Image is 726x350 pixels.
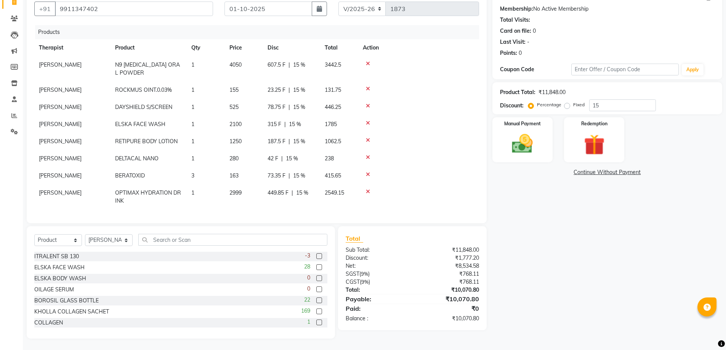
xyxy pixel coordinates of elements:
span: 1 [191,138,194,145]
span: 22 [304,296,310,304]
span: -3 [305,252,310,260]
div: - [527,38,529,46]
div: COLLAGEN [34,319,63,327]
div: ELSKA BODY WASH [34,275,86,283]
span: 131.75 [325,86,341,93]
div: ₹768.11 [412,278,485,286]
div: KHOLLA COLLAGEN SACHET [34,308,109,316]
span: 163 [229,172,239,179]
span: | [288,172,290,180]
div: Discount: [340,254,412,262]
span: [PERSON_NAME] [39,121,82,128]
span: 2549.15 [325,189,344,196]
span: 0 [307,274,310,282]
span: 1 [191,86,194,93]
span: ELSKA FACE WASH [115,121,165,128]
span: 42 F [268,155,278,163]
span: [PERSON_NAME] [39,61,82,68]
div: ₹0 [412,304,485,313]
div: ₹10,070.80 [412,294,485,304]
label: Percentage [537,101,561,108]
div: ELSKA FACE WASH [34,264,85,272]
span: RETIPURE BODY LOTION [115,138,178,145]
span: 73.35 F [268,172,285,180]
div: Paid: [340,304,412,313]
div: Card on file: [500,27,531,35]
th: Disc [263,39,320,56]
div: ( ) [340,270,412,278]
div: Sub Total: [340,246,412,254]
input: Search or Scan [138,234,327,246]
span: 4050 [229,61,242,68]
span: CGST [346,278,360,285]
span: 23.25 F [268,86,285,94]
span: 1250 [229,138,242,145]
span: BERATOXID [115,172,145,179]
span: 15 % [293,172,305,180]
th: Action [358,39,479,56]
span: 1 [191,155,194,162]
th: Price [225,39,263,56]
span: DELTACAL NANO [115,155,159,162]
div: ITRALENT SB 130 [34,253,79,261]
button: +91 [34,2,56,16]
span: 607.5 F [268,61,285,69]
div: ₹1,777.20 [412,254,485,262]
span: [PERSON_NAME] [39,138,82,145]
span: | [288,137,290,145]
span: | [288,86,290,94]
span: 15 % [293,137,305,145]
span: 1 [191,189,194,196]
label: Manual Payment [504,120,541,127]
span: 15 % [289,120,301,128]
div: Points: [500,49,517,57]
span: | [284,120,286,128]
span: | [292,189,293,197]
span: DAYSHIELD S/SCREEN [115,104,172,110]
div: Membership: [500,5,533,13]
span: OPTIMAX HYDRATION DRINK [115,189,181,204]
span: ROCKMUS OINT.0.03% [115,86,172,93]
div: No Active Membership [500,5,715,13]
span: | [288,103,290,111]
span: SGST [346,270,359,277]
div: Coupon Code [500,66,572,74]
span: 15 % [293,86,305,94]
div: Discount: [500,102,524,110]
span: 9% [361,279,369,285]
span: 1 [191,121,194,128]
th: Total [320,39,358,56]
label: Redemption [581,120,607,127]
label: Fixed [573,101,585,108]
th: Product [111,39,187,56]
div: ₹10,070.80 [412,286,485,294]
span: 15 % [286,155,298,163]
img: _cash.svg [505,132,539,156]
span: 2999 [229,189,242,196]
div: 0 [519,49,522,57]
a: Continue Without Payment [494,168,721,176]
span: [PERSON_NAME] [39,155,82,162]
span: 78.75 F [268,103,285,111]
div: BOROSIL GLASS BOTTLE [34,297,99,305]
span: [PERSON_NAME] [39,189,82,196]
span: Total [346,235,363,243]
div: Total Visits: [500,16,530,24]
span: [PERSON_NAME] [39,172,82,179]
span: 525 [229,104,239,110]
div: ₹8,534.58 [412,262,485,270]
div: ₹11,848.00 [412,246,485,254]
span: 2100 [229,121,242,128]
div: Balance : [340,315,412,323]
div: OILAGE SERUM [34,286,74,294]
span: 15 % [296,189,308,197]
div: 0 [533,27,536,35]
span: N9 [MEDICAL_DATA] ORAL POWDER [115,61,180,76]
span: 449.85 F [268,189,288,197]
span: [PERSON_NAME] [39,104,82,110]
span: 3 [191,172,194,179]
span: 0 [307,285,310,293]
span: 415.65 [325,172,341,179]
div: Products [35,25,485,39]
span: 1785 [325,121,337,128]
